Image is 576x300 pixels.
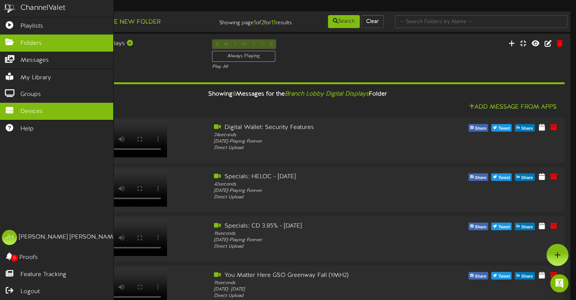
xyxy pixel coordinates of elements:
button: Share [468,173,489,181]
i: Branch Lobby Digital Displays [285,91,369,97]
span: Share [520,124,534,133]
span: Devices [20,107,43,116]
div: Always Playing [212,51,275,62]
div: Branch Lobby Digital Displays [30,39,201,48]
button: Tweet [491,223,512,230]
input: -- Search Folders by Name -- [395,15,567,28]
div: Landscape ( 16:9 ) [30,48,201,55]
div: Direct Upload [214,194,425,201]
div: Digital Wallet: Security Features [214,123,425,132]
span: Share [473,272,488,281]
span: Tweet [497,174,511,182]
button: Share [468,124,489,132]
button: Tweet [491,124,512,132]
div: Play All [212,64,382,70]
span: Feature Tracking [20,270,66,279]
div: Specials: CD 3.85% - [DATE] [214,222,425,231]
button: Search [328,15,360,28]
span: Share [520,223,534,231]
strong: 11 [271,19,276,26]
div: Open Intercom Messenger [550,274,568,292]
div: Direct Upload [214,243,425,250]
div: JH [2,230,17,245]
span: Playlists [20,22,43,31]
span: Share [473,174,488,182]
span: Share [473,223,488,231]
button: Share [515,272,535,280]
span: Tweet [497,272,511,281]
button: Share [515,223,535,230]
div: Direct Upload [214,145,425,151]
span: Share [520,174,534,182]
div: 24 seconds [214,132,425,138]
span: Messages [20,56,49,65]
div: [DATE] - Playing Forever [214,237,425,243]
span: Tweet [497,223,511,231]
span: Share [473,124,488,133]
div: Direct Upload [214,293,425,299]
strong: 2 [261,19,264,26]
div: [DATE] - [DATE] [214,286,425,293]
span: Share [520,272,534,281]
span: Groups [20,90,41,99]
button: Share [515,173,535,181]
div: You Matter Here GSO Greenway Fall (YMH2) [214,271,425,280]
span: Folders [20,39,42,48]
div: 42 seconds [214,181,425,188]
div: [DATE] - Playing Forever [214,138,425,145]
span: Proofs [19,253,38,262]
button: Clear [361,15,384,28]
button: Share [468,272,489,280]
div: 15 seconds [214,231,425,237]
div: [DATE] - Playing Forever [214,188,425,194]
span: Help [20,125,34,134]
div: 15 seconds [214,280,425,286]
span: My Library [20,74,51,82]
button: Tweet [491,272,512,280]
strong: 1 [254,19,256,26]
span: Tweet [497,124,511,133]
div: ChannelValet [20,3,66,14]
div: Specials: HELOC - [DATE] [214,173,425,181]
button: Tweet [491,173,512,181]
button: Add Message From Apps [467,102,559,112]
button: Share [468,223,489,230]
button: Share [515,124,535,132]
button: Create New Folder [87,17,163,27]
div: Showing page of for results [206,14,298,27]
div: Showing Messages for the Folder [25,86,570,102]
span: 8 [233,91,236,97]
div: [PERSON_NAME] [PERSON_NAME] [19,233,119,242]
span: Logout [20,287,40,296]
span: 0 [11,254,18,262]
